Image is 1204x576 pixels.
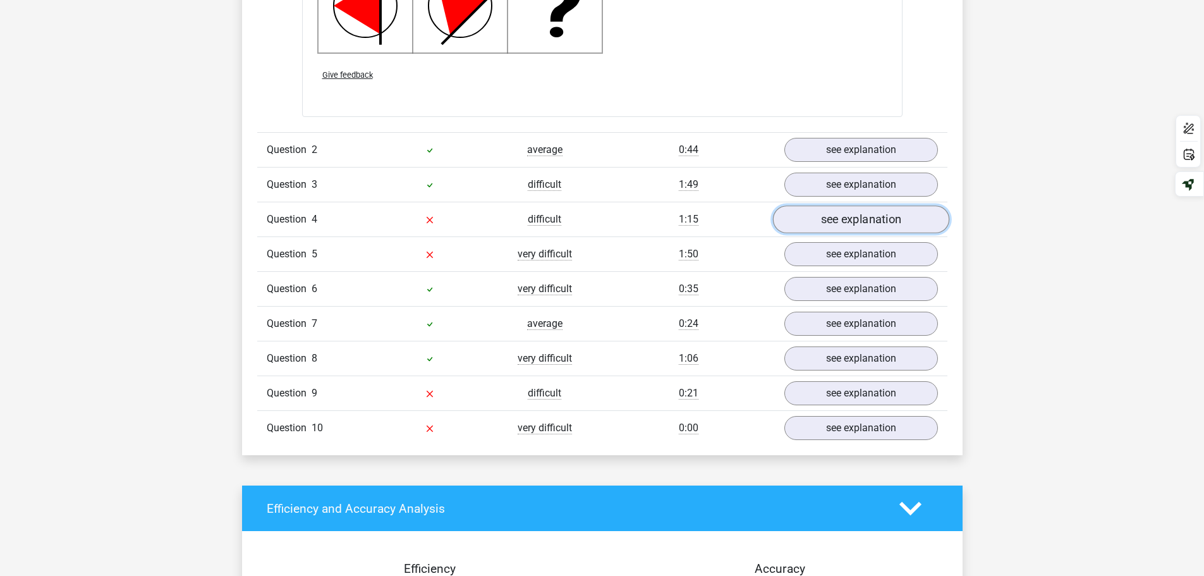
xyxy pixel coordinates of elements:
[267,316,312,331] span: Question
[679,213,698,226] span: 1:15
[528,387,561,400] span: difficult
[267,247,312,262] span: Question
[312,317,317,329] span: 7
[784,173,938,197] a: see explanation
[518,352,572,365] span: very difficult
[679,283,698,295] span: 0:35
[679,352,698,365] span: 1:06
[518,248,572,260] span: very difficult
[679,387,698,400] span: 0:21
[267,501,880,516] h4: Efficiency and Accuracy Analysis
[518,283,572,295] span: very difficult
[312,387,317,399] span: 9
[267,177,312,192] span: Question
[267,351,312,366] span: Question
[784,312,938,336] a: see explanation
[312,283,317,295] span: 6
[528,213,561,226] span: difficult
[527,317,562,330] span: average
[679,248,698,260] span: 1:50
[679,144,698,156] span: 0:44
[784,277,938,301] a: see explanation
[267,386,312,401] span: Question
[784,346,938,371] a: see explanation
[267,142,312,157] span: Question
[322,70,373,80] span: Give feedback
[679,422,698,434] span: 0:00
[267,420,312,436] span: Question
[784,242,938,266] a: see explanation
[679,178,698,191] span: 1:49
[679,317,698,330] span: 0:24
[784,416,938,440] a: see explanation
[312,248,317,260] span: 5
[312,178,317,190] span: 3
[518,422,572,434] span: very difficult
[784,381,938,405] a: see explanation
[312,144,317,156] span: 2
[267,212,312,227] span: Question
[312,213,317,225] span: 4
[617,561,943,576] h4: Accuracy
[528,178,561,191] span: difficult
[267,281,312,297] span: Question
[312,352,317,364] span: 8
[772,206,949,234] a: see explanation
[312,422,323,434] span: 10
[267,561,593,576] h4: Efficiency
[784,138,938,162] a: see explanation
[527,144,562,156] span: average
